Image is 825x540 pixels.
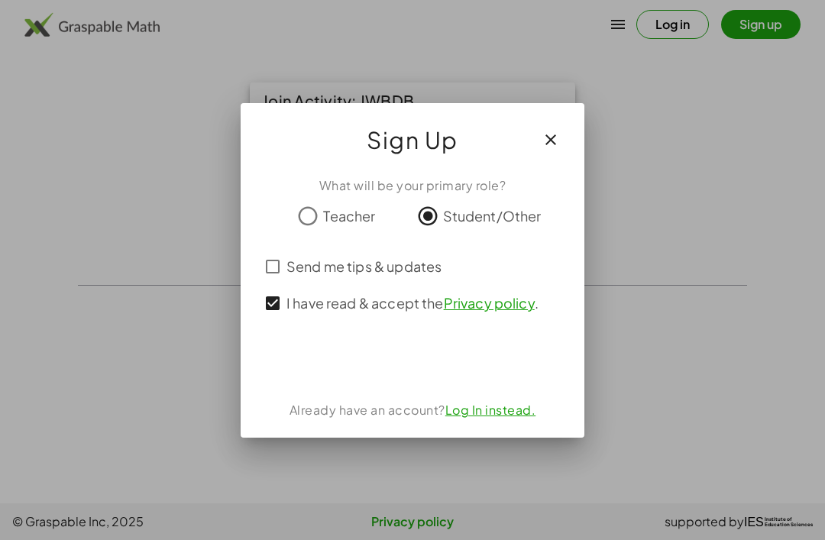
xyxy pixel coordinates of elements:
[367,121,458,158] span: Sign Up
[327,344,498,378] div: Sign in with Google. Opens in new tab
[259,401,566,419] div: Already have an account?
[444,294,535,312] a: Privacy policy
[259,176,566,195] div: What will be your primary role?
[323,205,375,226] span: Teacher
[286,256,442,276] span: Send me tips & updates
[286,293,539,313] span: I have read & accept the .
[319,344,506,378] iframe: Sign in with Google Button
[443,205,542,226] span: Student/Other
[445,402,536,418] a: Log In instead.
